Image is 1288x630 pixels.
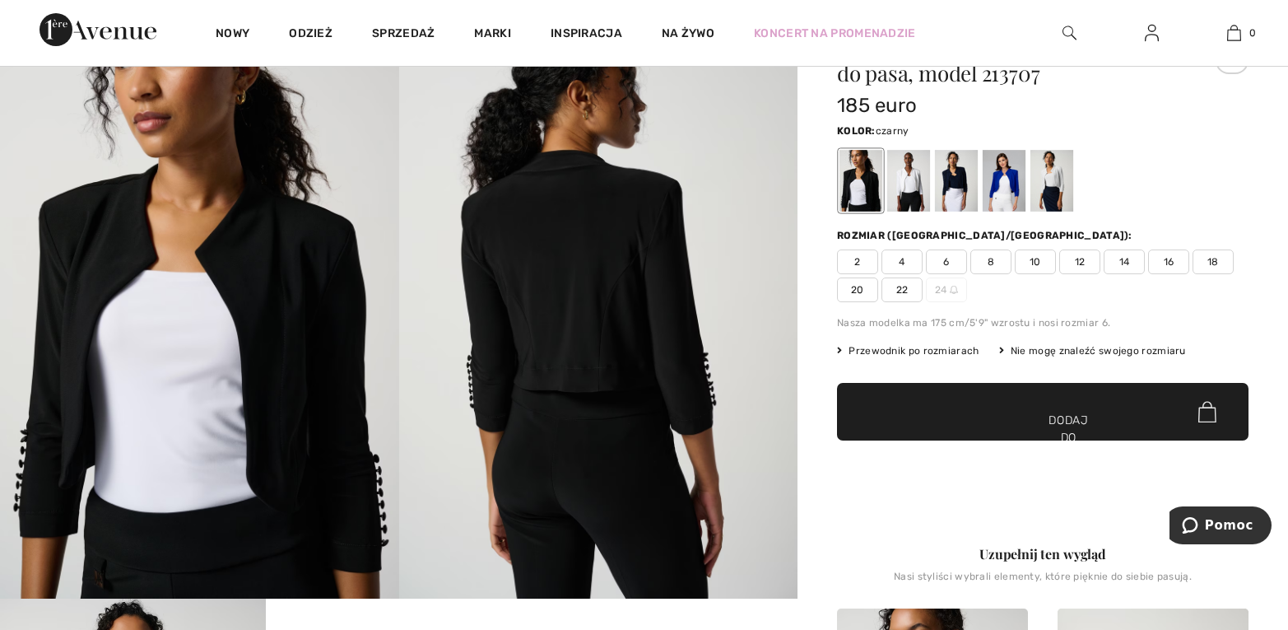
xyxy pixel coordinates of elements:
img: ring-m.svg [950,286,958,294]
font: Nowy [216,26,249,40]
font: 8 [988,256,994,268]
font: 2 [854,256,860,268]
font: 0 [1249,27,1256,39]
font: Nie mogę znaleźć swojego rozmiaru [1011,345,1186,357]
font: 24 [935,284,947,296]
font: 6 [943,256,949,268]
font: Odzież [289,26,332,40]
font: Marki [474,26,511,40]
font: Kolor: [837,125,876,137]
font: Rozmiar ([GEOGRAPHIC_DATA]/[GEOGRAPHIC_DATA]): [837,230,1132,241]
font: 22 [896,284,909,296]
font: 20 [851,284,864,296]
font: 10 [1030,256,1041,268]
img: wyszukaj na stronie internetowej [1062,23,1076,43]
a: Sprzedaż [372,26,435,44]
font: Inspiracja [551,26,622,40]
font: Nasza modelka ma 175 cm/5'9" wzrostu i nosi rozmiar 6. [837,317,1110,329]
div: Biały [1030,150,1073,212]
font: 12 [1075,256,1086,268]
a: 0 [1193,23,1274,43]
a: Odzież [289,26,332,44]
img: Moje informacje [1145,23,1159,43]
img: Bag.svg [1198,401,1216,422]
font: Na żywo [662,26,714,40]
iframe: Otwieranie spektrum dostępnych dodatkowych informacji [1169,506,1272,548]
font: 4 [899,256,904,268]
div: Królewski szafir 163 [983,150,1025,212]
div: Wanilia 30 [887,150,930,212]
font: Nasi styliści wybrali elementy, które pięknie do siebie pasują. [894,571,1192,582]
a: Nowy [216,26,249,44]
div: Czarny [839,150,882,212]
font: 14 [1119,256,1130,268]
font: Koncert na promenadzie [754,26,916,40]
img: Aleja 1ère [40,13,156,46]
div: Północnoniebieski 40 [935,150,978,212]
font: Sprzedaż [372,26,435,40]
font: Dodaj do koszyka [1043,412,1095,464]
font: 18 [1207,256,1219,268]
font: czarny [876,125,909,137]
font: Przewodnik po rozmiarach [849,345,979,357]
font: 16 [1164,256,1174,268]
a: Zalogować się [1132,23,1172,44]
font: 185 euro [837,94,917,117]
a: Marki [474,26,511,44]
a: Koncert na promenadzie [754,25,916,42]
a: Na żywo [662,25,714,42]
img: Moja torba [1227,23,1241,43]
font: Uzupełnij ten wygląd [979,545,1106,562]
